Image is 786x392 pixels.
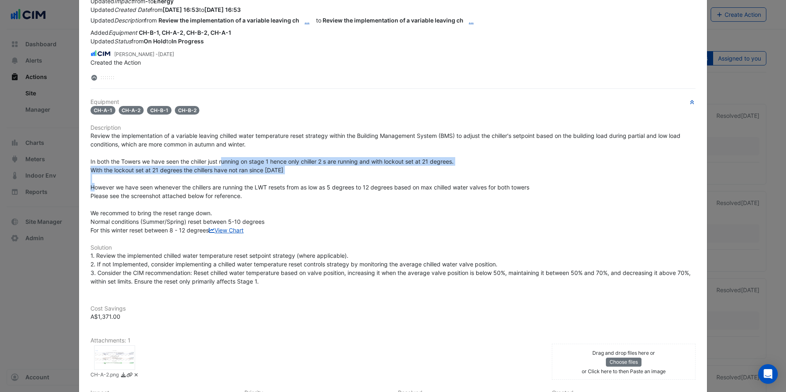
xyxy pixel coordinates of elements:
fa-layers: Scroll to Top [90,75,98,81]
span: Created the Action [90,59,141,66]
span: A$1,371.00 [90,313,120,320]
strong: In Progress [172,38,204,45]
span: CH-A-2 [119,106,144,115]
em: Equipment [108,29,137,36]
span: CH-B-2 [175,106,200,115]
h6: Solution [90,244,696,251]
h6: Equipment [90,99,696,106]
span: CH-B-1 [147,106,172,115]
span: Updated from to [90,6,241,13]
span: 1. Review the implemented chilled water temperature reset setpoint strategy (where applicable). 2... [90,252,692,285]
em: Status [114,38,131,45]
div: Open Intercom Messenger [758,364,778,384]
a: Download [120,371,126,380]
a: Delete [133,371,139,380]
strong: On Hold [144,38,166,45]
em: Description [114,17,145,24]
small: or Click here to then Paste an image [582,368,666,374]
div: CH-A-2.png [94,345,135,370]
em: Created Date [114,6,150,13]
button: Choose files [606,358,641,367]
a: Copy link to clipboard [126,371,133,380]
h6: Description [90,124,696,131]
span: Review the implementation of a variable leaving ch [158,17,316,24]
span: Updated from [90,17,157,24]
a: View Chart [209,227,244,234]
button: ... [299,14,315,28]
span: Review the implementation of a variable leaving chilled water temperature reset strategy within t... [90,132,682,234]
strong: CH-B-1, CH-A-2, CH-B-2, CH-A-1 [139,29,231,36]
img: CIM [90,49,111,58]
span: Review the implementation of a variable leaving ch [323,17,479,24]
span: 2025-04-16 16:53:37 [158,51,174,57]
small: Drag and drop files here or [592,350,655,356]
small: [PERSON_NAME] - [114,51,174,58]
span: Updated from to [90,38,204,45]
h6: Attachments: 1 [90,337,696,344]
small: CH-A-2.png [90,371,119,380]
strong: 2025-04-16 16:53:37 [163,6,199,13]
h6: Cost Savings [90,305,696,312]
button: ... [463,14,479,28]
strong: 2025-06-03 16:53:37 [204,6,241,13]
span: CH-A-1 [90,106,115,115]
span: Added [90,29,231,36]
span: to [90,17,479,24]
